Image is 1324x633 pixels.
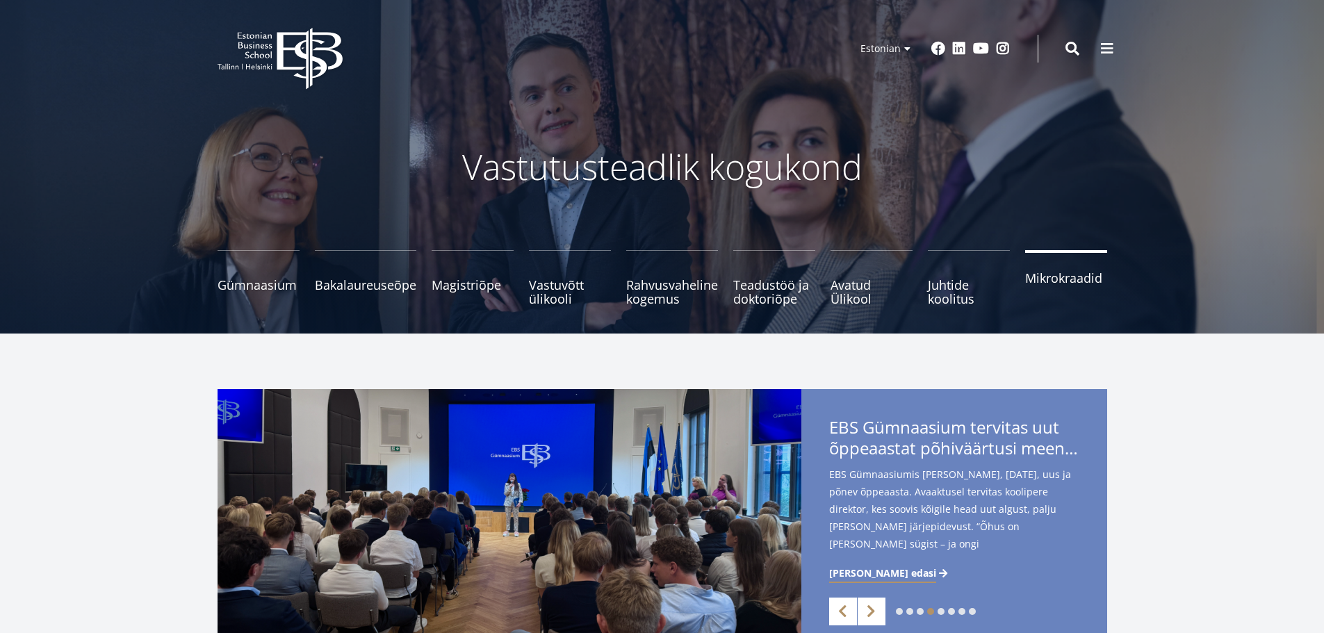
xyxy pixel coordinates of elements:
[896,608,903,615] a: 1
[218,250,300,306] a: Gümnaasium
[432,278,514,292] span: Magistriõpe
[218,278,300,292] span: Gümnaasium
[927,608,934,615] a: 4
[315,250,416,306] a: Bakalaureuseõpe
[432,250,514,306] a: Magistriõpe
[626,250,718,306] a: Rahvusvaheline kogemus
[938,608,945,615] a: 5
[969,608,976,615] a: 8
[831,278,913,306] span: Avatud Ülikool
[829,598,857,625] a: Previous
[1025,250,1107,306] a: Mikrokraadid
[1025,271,1107,285] span: Mikrokraadid
[948,608,955,615] a: 6
[996,42,1010,56] a: Instagram
[931,42,945,56] a: Facebook
[626,278,718,306] span: Rahvusvaheline kogemus
[952,42,966,56] a: Linkedin
[973,42,989,56] a: Youtube
[733,250,815,306] a: Teadustöö ja doktoriõpe
[529,278,611,306] span: Vastuvõtt ülikooli
[829,417,1079,463] span: EBS Gümnaasium tervitas uut
[928,278,1010,306] span: Juhtide koolitus
[733,278,815,306] span: Teadustöö ja doktoriõpe
[829,566,950,580] a: [PERSON_NAME] edasi
[858,598,885,625] a: Next
[829,438,1079,459] span: õppeaastat põhiväärtusi meenutades
[906,608,913,615] a: 2
[829,466,1079,575] span: EBS Gümnaasiumis [PERSON_NAME], [DATE], uus ja põnev õppeaasta. Avaaktusel tervitas koolipere dir...
[294,146,1031,188] p: Vastutusteadlik kogukond
[315,278,416,292] span: Bakalaureuseõpe
[917,608,924,615] a: 3
[829,566,936,580] span: [PERSON_NAME] edasi
[928,250,1010,306] a: Juhtide koolitus
[529,250,611,306] a: Vastuvõtt ülikooli
[831,250,913,306] a: Avatud Ülikool
[958,608,965,615] a: 7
